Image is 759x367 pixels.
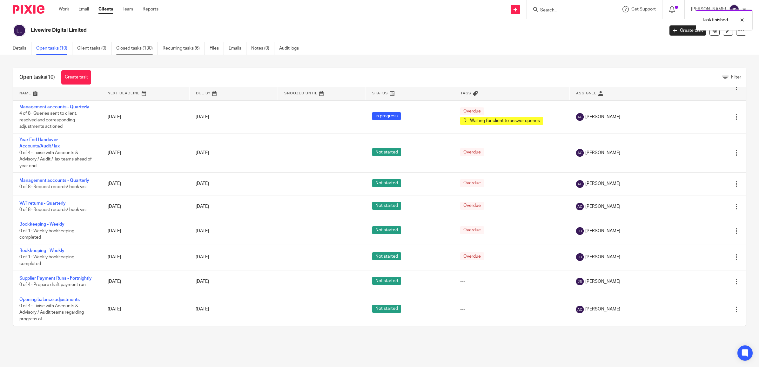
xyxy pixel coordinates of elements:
[576,278,584,285] img: svg%3E
[279,42,304,55] a: Audit logs
[460,252,484,260] span: Overdue
[101,293,190,326] td: [DATE]
[19,304,84,321] span: 0 of 4 · Liaise with Accounts & Advisory / Audit teams regarding progress of...
[251,42,274,55] a: Notes (0)
[98,6,113,12] a: Clients
[460,148,484,156] span: Overdue
[372,112,401,120] span: In progress
[101,173,190,195] td: [DATE]
[143,6,158,12] a: Reports
[19,255,74,266] span: 0 of 1 · Weekly bookkeeping completed
[585,203,620,210] span: [PERSON_NAME]
[19,248,64,253] a: Bookkeeping - Weekly
[13,42,31,55] a: Details
[585,254,620,260] span: [PERSON_NAME]
[19,207,88,212] span: 0 of 8 · Request records/ book visit
[31,27,534,34] h2: Livewire Digital Limited
[196,115,209,119] span: [DATE]
[19,138,60,148] a: Year End Handover - Accounts/Audit/Tax
[372,148,401,156] span: Not started
[372,179,401,187] span: Not started
[576,227,584,235] img: svg%3E
[585,278,620,285] span: [PERSON_NAME]
[585,306,620,312] span: [PERSON_NAME]
[576,253,584,261] img: svg%3E
[731,75,741,79] span: Filter
[372,252,401,260] span: Not started
[576,113,584,121] img: svg%3E
[460,278,563,285] div: ---
[19,185,88,189] span: 0 of 8 · Request records/ book visit
[729,4,739,15] img: svg%3E
[19,151,92,168] span: 0 of 4 · Liaise with Accounts & Advisory / Audit / Tax teams ahead of year end
[210,42,224,55] a: Files
[460,117,543,125] span: D - Waiting for client to answer queries
[196,151,209,155] span: [DATE]
[372,305,401,313] span: Not started
[460,92,471,95] span: Tags
[372,92,388,95] span: Status
[123,6,133,12] a: Team
[19,105,89,109] a: Management accounts - Quarterly
[46,75,55,80] span: (10)
[101,100,190,133] td: [DATE]
[460,107,484,115] span: Overdue
[101,195,190,218] td: [DATE]
[116,42,158,55] a: Closed tasks (130)
[196,255,209,259] span: [DATE]
[372,202,401,210] span: Not started
[19,297,80,302] a: Opening balance adjustments
[576,203,584,210] img: svg%3E
[19,283,86,287] span: 0 of 4 · Prepare draft payment run
[460,202,484,210] span: Overdue
[19,74,55,81] h1: Open tasks
[576,149,584,157] img: svg%3E
[19,201,66,206] a: VAT returns - Quarterly
[284,92,318,95] span: Snoozed Until
[576,306,584,313] img: svg%3E
[229,42,246,55] a: Emails
[101,270,190,293] td: [DATE]
[77,42,111,55] a: Client tasks (0)
[59,6,69,12] a: Work
[101,218,190,244] td: [DATE]
[196,182,209,186] span: [DATE]
[585,114,620,120] span: [PERSON_NAME]
[576,180,584,188] img: svg%3E
[36,42,72,55] a: Open tasks (10)
[585,180,620,187] span: [PERSON_NAME]
[585,150,620,156] span: [PERSON_NAME]
[460,226,484,234] span: Overdue
[19,112,77,129] span: 4 of 8 · Queries sent to client, resolved and corresponding adjustments actioned
[196,204,209,209] span: [DATE]
[61,70,91,85] a: Create task
[372,277,401,285] span: Not started
[101,133,190,173] td: [DATE]
[19,222,64,227] a: Bookkeeping - Weekly
[19,229,74,240] span: 0 of 1 · Weekly bookkeeping completed
[702,17,729,23] p: Task finished.
[78,6,89,12] a: Email
[19,276,92,281] a: Supplier Payment Runs - Fortnightly
[460,306,563,312] div: ---
[13,5,44,14] img: Pixie
[13,24,26,37] img: svg%3E
[19,178,89,183] a: Management accounts - Quarterly
[669,25,706,36] a: Create task
[196,307,209,312] span: [DATE]
[372,226,401,234] span: Not started
[585,228,620,234] span: [PERSON_NAME]
[163,42,205,55] a: Recurring tasks (6)
[196,279,209,284] span: [DATE]
[196,229,209,233] span: [DATE]
[101,244,190,270] td: [DATE]
[460,179,484,187] span: Overdue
